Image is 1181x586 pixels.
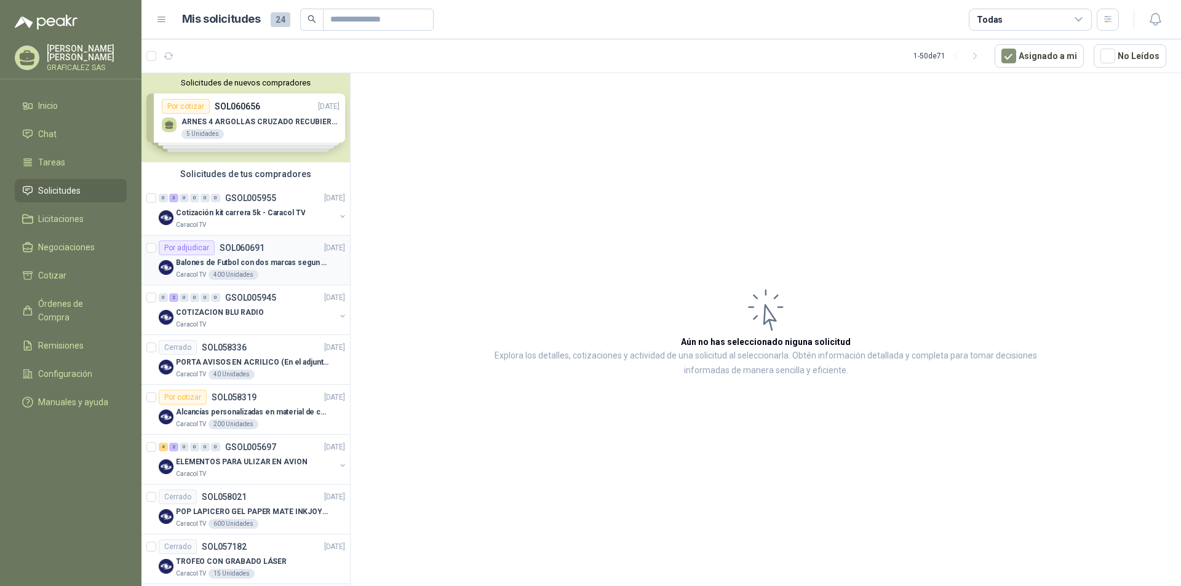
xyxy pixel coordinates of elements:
[159,240,215,255] div: Por adjudicar
[176,370,206,379] p: Caracol TV
[15,390,127,414] a: Manuales y ayuda
[190,293,199,302] div: 0
[176,569,206,579] p: Caracol TV
[1094,44,1166,68] button: No Leídos
[159,194,168,202] div: 0
[15,264,127,287] a: Cotizar
[159,459,173,474] img: Company Logo
[225,443,276,451] p: GSOL005697
[159,559,173,574] img: Company Logo
[141,162,350,186] div: Solicitudes de tus compradores
[202,493,247,501] p: SOL058021
[176,307,264,319] p: COTIZACION BLU RADIO
[209,370,255,379] div: 40 Unidades
[159,509,173,524] img: Company Logo
[225,293,276,302] p: GSOL005945
[141,534,350,584] a: CerradoSOL057182[DATE] Company LogoTROFEO CON GRABADO LÁSERCaracol TV15 Unidades
[15,151,127,174] a: Tareas
[201,194,210,202] div: 0
[324,441,345,453] p: [DATE]
[38,395,108,409] span: Manuales y ayuda
[180,194,189,202] div: 0
[38,127,57,141] span: Chat
[159,293,168,302] div: 0
[15,292,127,329] a: Órdenes de Compra
[169,194,178,202] div: 3
[15,362,127,386] a: Configuración
[681,335,851,349] h3: Aún no has seleccionado niguna solicitud
[146,78,345,87] button: Solicitudes de nuevos compradores
[159,310,173,325] img: Company Logo
[38,99,58,113] span: Inicio
[159,260,173,275] img: Company Logo
[47,64,127,71] p: GRAFICALEZ SAS
[977,13,1003,26] div: Todas
[202,542,247,551] p: SOL057182
[176,220,206,230] p: Caracol TV
[209,419,258,429] div: 200 Unidades
[913,46,985,66] div: 1 - 50 de 71
[209,270,258,280] div: 400 Unidades
[159,440,348,479] a: 4 2 0 0 0 0 GSOL005697[DATE] Company LogoELEMENTOS PARA ULIZAR EN AVIONCaracol TV
[176,469,206,479] p: Caracol TV
[159,489,197,504] div: Cerrado
[201,443,210,451] div: 0
[159,290,348,330] a: 0 2 0 0 0 0 GSOL005945[DATE] Company LogoCOTIZACION BLU RADIOCaracol TV
[141,236,350,285] a: Por adjudicarSOL060691[DATE] Company LogoBalones de Futbol con dos marcas segun adjunto. Adjuntar...
[159,390,207,405] div: Por cotizar
[220,244,264,252] p: SOL060691
[225,194,276,202] p: GSOL005955
[474,349,1058,378] p: Explora los detalles, cotizaciones y actividad de una solicitud al seleccionarla. Obtén informaci...
[38,367,92,381] span: Configuración
[324,292,345,304] p: [DATE]
[159,360,173,374] img: Company Logo
[47,44,127,61] p: [PERSON_NAME] [PERSON_NAME]
[159,410,173,424] img: Company Logo
[141,485,350,534] a: CerradoSOL058021[DATE] Company LogoPOP LAPICERO GEL PAPER MATE INKJOY 0.7 (Revisar el adjunto)Car...
[271,12,290,27] span: 24
[211,293,220,302] div: 0
[15,179,127,202] a: Solicitudes
[141,385,350,435] a: Por cotizarSOL058319[DATE] Company LogoAlcancías personalizadas en material de cerámica (VER ADJU...
[190,443,199,451] div: 0
[176,519,206,529] p: Caracol TV
[176,406,329,418] p: Alcancías personalizadas en material de cerámica (VER ADJUNTO)
[180,443,189,451] div: 0
[180,293,189,302] div: 0
[201,293,210,302] div: 0
[211,194,220,202] div: 0
[324,342,345,354] p: [DATE]
[176,419,206,429] p: Caracol TV
[15,15,78,30] img: Logo peakr
[324,541,345,553] p: [DATE]
[38,297,115,324] span: Órdenes de Compra
[38,269,66,282] span: Cotizar
[159,191,348,230] a: 0 3 0 0 0 0 GSOL005955[DATE] Company LogoCotización kit carrera 5k - Caracol TVCaracol TV
[169,443,178,451] div: 2
[176,556,287,568] p: TROFEO CON GRABADO LÁSER
[324,192,345,204] p: [DATE]
[182,10,261,28] h1: Mis solicitudes
[176,270,206,280] p: Caracol TV
[141,73,350,162] div: Solicitudes de nuevos compradoresPor cotizarSOL060656[DATE] ARNES 4 ARGOLLAS CRUZADO RECUBIERTO P...
[324,392,345,403] p: [DATE]
[308,15,316,23] span: search
[159,539,197,554] div: Cerrado
[202,343,247,352] p: SOL058336
[15,207,127,231] a: Licitaciones
[38,184,81,197] span: Solicitudes
[176,257,329,269] p: Balones de Futbol con dos marcas segun adjunto. Adjuntar cotizacion en su formato
[324,242,345,254] p: [DATE]
[159,210,173,225] img: Company Logo
[176,357,329,368] p: PORTA AVISOS EN ACRILICO (En el adjunto mas informacion)
[209,569,255,579] div: 15 Unidades
[15,94,127,117] a: Inicio
[38,212,84,226] span: Licitaciones
[15,236,127,259] a: Negociaciones
[169,293,178,302] div: 2
[15,334,127,357] a: Remisiones
[211,443,220,451] div: 0
[176,456,307,468] p: ELEMENTOS PARA ULIZAR EN AVION
[38,156,65,169] span: Tareas
[38,339,84,352] span: Remisiones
